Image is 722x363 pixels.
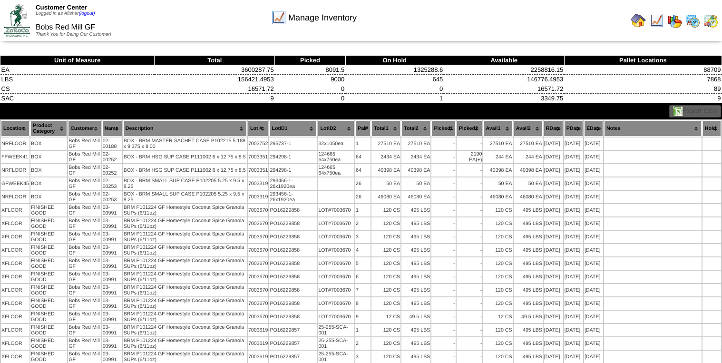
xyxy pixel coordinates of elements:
[355,231,371,243] td: 3
[275,75,345,84] td: 9000
[371,137,400,150] td: 27510 EA
[649,13,664,28] img: line_graph.gif
[355,204,371,216] td: 1
[68,164,101,177] td: Bobs Red Mill GF
[68,271,101,283] td: Bobs Red Mill GF
[564,84,722,94] td: 89
[102,271,122,283] td: 03-00991
[1,271,29,283] td: XFLOOR
[564,257,583,270] td: [DATE]
[483,191,512,203] td: 46080 EA
[1,217,29,230] td: XFLOOR
[269,297,317,310] td: PO16229858
[444,56,564,65] th: Available
[68,244,101,256] td: Bobs Red Mill GF
[514,231,543,243] td: 495 LBS
[318,284,354,296] td: LOT#7003670
[544,120,563,137] th: RDate
[123,297,247,310] td: BRM P101224 GF Homestyle Coconut Spice Granola SUPs (6/11oz)
[68,137,101,150] td: Bobs Red Mill GF
[30,204,67,216] td: FINISHED GOOD
[68,231,101,243] td: Bobs Red Mill GF
[564,65,722,75] td: 88709
[371,297,400,310] td: 120 CS
[431,217,455,230] td: -
[36,23,95,31] span: Bobs Red Mill GF
[457,204,483,216] td: -
[248,244,269,256] td: 7003670
[30,120,67,137] th: Product Category
[248,204,269,216] td: 7003670
[431,244,455,256] td: -
[457,120,483,137] th: Picked2
[68,177,101,190] td: Bobs Red Mill GF
[483,231,512,243] td: 120 CS
[584,137,603,150] td: [DATE]
[355,191,371,203] td: 26
[457,284,483,296] td: -
[30,271,67,283] td: FINISHED GOOD
[123,164,247,177] td: BOX - BRM HSG SUP CASE P111002 6 x 12.75 x 8.5
[457,217,483,230] td: -
[102,177,122,190] td: 02-00253
[318,244,354,256] td: LOT#7003670
[564,191,583,203] td: [DATE]
[431,257,455,270] td: -
[30,177,67,190] td: BOX
[631,13,646,28] img: home.gif
[371,177,400,190] td: 50 EA
[269,164,317,177] td: 294298-1
[102,284,122,296] td: 03-00991
[1,137,29,150] td: NRFLOOR
[564,284,583,296] td: [DATE]
[155,65,275,75] td: 3600287.75
[514,177,543,190] td: 50 EA
[102,231,122,243] td: 03-00991
[275,56,345,65] th: Picked
[1,177,29,190] td: GFWEEK45
[318,120,354,137] th: LotID2
[514,151,543,163] td: 244 EA
[584,271,603,283] td: [DATE]
[102,244,122,256] td: 03-00991
[155,94,275,103] td: 9
[345,75,444,84] td: 645
[123,151,247,163] td: BOX - BRM HSG SUP CASE P111002 6 x 12.75 x 8.5
[30,151,67,163] td: BOX
[355,177,371,190] td: 26
[155,84,275,94] td: 16571.72
[401,257,430,270] td: 495 LBS
[30,297,67,310] td: FINISHED GOOD
[355,164,371,177] td: 64
[269,244,317,256] td: PO16229858
[483,217,512,230] td: 120 CS
[514,244,543,256] td: 495 LBS
[401,297,430,310] td: 495 LBS
[1,257,29,270] td: XFLOOR
[355,137,371,150] td: 1
[476,157,482,163] div: (+)
[564,244,583,256] td: [DATE]
[318,231,354,243] td: LOT#7003670
[155,75,275,84] td: 156421.4953
[483,137,512,150] td: 27510 EA
[483,177,512,190] td: 50 EA
[102,297,122,310] td: 03-00991
[68,284,101,296] td: Bobs Red Mill GF
[514,297,543,310] td: 495 LBS
[1,311,29,323] td: XFLOOR
[702,120,721,137] th: Hold
[544,164,563,177] td: [DATE]
[123,244,247,256] td: BRM P101224 GF Homestyle Coconut Spice Granola SUPs (6/11oz)
[401,137,430,150] td: 27510 EA
[1,231,29,243] td: XFLOOR
[345,94,444,103] td: 1
[30,257,67,270] td: FINISHED GOOD
[68,204,101,216] td: Bobs Red Mill GF
[269,177,317,190] td: 293456-1-26x1920ea
[36,4,87,11] span: Customer Center
[544,284,563,296] td: [DATE]
[544,231,563,243] td: [DATE]
[371,191,400,203] td: 46080 EA
[514,191,543,203] td: 46080 EA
